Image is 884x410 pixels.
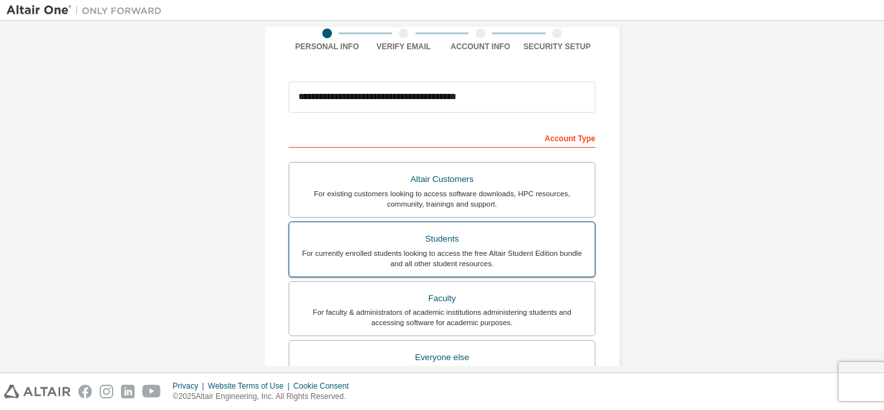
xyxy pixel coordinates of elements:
img: instagram.svg [100,385,113,398]
img: Altair One [6,4,168,17]
img: youtube.svg [142,385,161,398]
div: Privacy [173,381,208,391]
div: Altair Customers [297,170,587,188]
p: © 2025 Altair Engineering, Inc. All Rights Reserved. [173,391,357,402]
div: Account Type [289,127,595,148]
div: Personal Info [289,41,366,52]
div: Verify Email [366,41,443,52]
img: linkedin.svg [121,385,135,398]
div: Website Terms of Use [208,381,293,391]
img: altair_logo.svg [4,385,71,398]
div: For currently enrolled students looking to access the free Altair Student Edition bundle and all ... [297,248,587,269]
div: Security Setup [519,41,596,52]
img: facebook.svg [78,385,92,398]
div: Students [297,230,587,248]
div: For faculty & administrators of academic institutions administering students and accessing softwa... [297,307,587,328]
div: Everyone else [297,348,587,367]
div: Faculty [297,290,587,308]
div: Cookie Consent [293,381,356,391]
div: For existing customers looking to access software downloads, HPC resources, community, trainings ... [297,188,587,209]
div: Account Info [442,41,519,52]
